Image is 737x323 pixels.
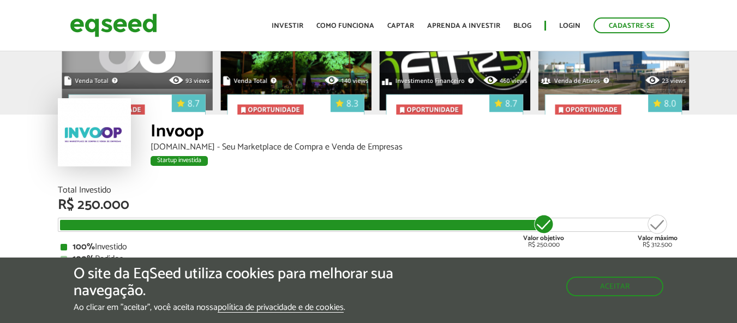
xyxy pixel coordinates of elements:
a: Blog [513,22,531,29]
div: R$ 250.000 [58,198,680,212]
div: Pedidos [61,255,677,264]
div: Startup investida [151,156,208,166]
strong: 100% [73,252,95,266]
button: Aceitar [566,277,663,296]
a: Cadastre-se [594,17,670,33]
a: política de privacidade e de cookies [218,303,344,313]
a: Captar [387,22,414,29]
div: Invoop [151,123,680,143]
div: Total Investido [58,186,680,195]
img: EqSeed [70,11,157,40]
h5: O site da EqSeed utiliza cookies para melhorar sua navegação. [74,266,427,300]
div: R$ 250.000 [523,213,564,248]
strong: Valor máximo [638,233,678,243]
div: Investido [61,243,677,252]
strong: Valor objetivo [523,233,564,243]
a: Login [559,22,580,29]
a: Como funciona [316,22,374,29]
a: Investir [272,22,303,29]
a: Aprenda a investir [427,22,500,29]
div: R$ 312.500 [638,213,678,248]
p: Ao clicar em "aceitar", você aceita nossa . [74,302,427,313]
div: [DOMAIN_NAME] - Seu Marketplace de Compra e Venda de Empresas [151,143,680,152]
strong: 100% [73,240,95,254]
